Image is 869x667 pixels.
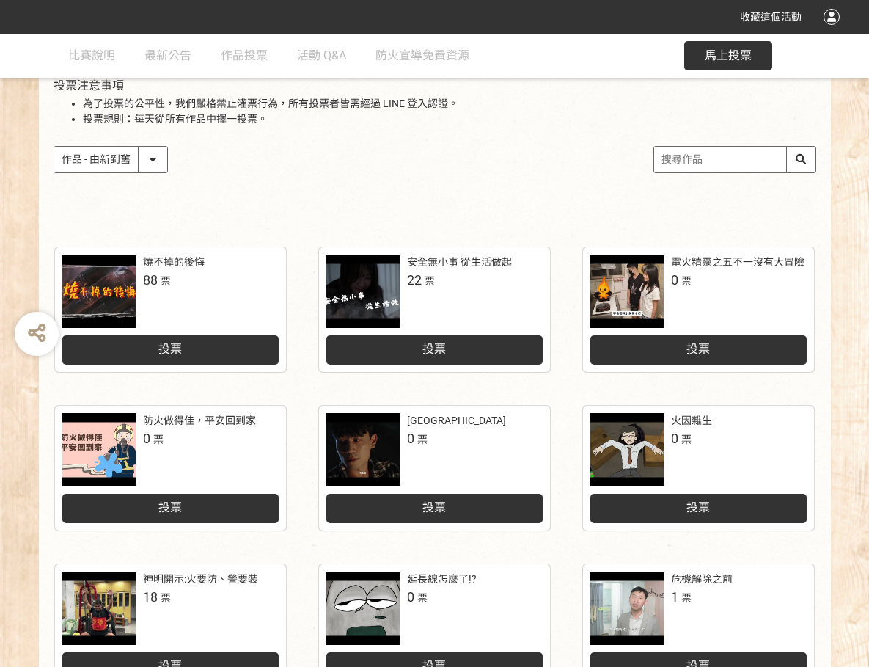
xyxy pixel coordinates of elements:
span: 投票 [686,342,710,356]
span: 22 [407,272,422,288]
span: 馬上投票 [705,48,752,62]
li: 投票規則：每天從所有作品中擇一投票。 [83,112,816,127]
span: 投票 [686,500,710,514]
div: 神明開示:火要防、警要裝 [143,572,258,587]
a: 最新公告 [144,34,191,78]
span: 票 [161,275,171,287]
span: 票 [681,275,692,287]
div: [GEOGRAPHIC_DATA] [407,413,506,429]
span: 0 [143,431,150,446]
span: 0 [671,431,678,446]
span: 投票 [422,342,446,356]
a: 防火做得佳，平安回到家0票投票 [55,406,286,531]
span: 票 [153,434,164,445]
span: 0 [671,272,678,288]
span: 票 [425,275,435,287]
li: 為了投票的公平性，我們嚴格禁止灌票行為，所有投票者皆需經過 LINE 登入認證。 [83,96,816,112]
span: 最新公告 [144,48,191,62]
span: 活動 Q&A [297,48,346,62]
span: 票 [161,592,171,604]
span: 票 [681,592,692,604]
span: 防火宣導免費資源 [375,48,469,62]
span: 票 [417,434,428,445]
button: 馬上投票 [684,41,772,70]
span: 投票 [422,500,446,514]
span: 0 [407,431,414,446]
span: 比賽說明 [68,48,115,62]
a: 電火精靈之五不一沒有大冒險0票投票 [583,247,814,372]
div: 延長線怎麼了!? [407,572,477,587]
div: 燒不掉的後悔 [143,255,205,270]
a: 作品投票 [221,34,268,78]
span: 投票 [158,500,182,514]
span: 88 [143,272,158,288]
a: 安全無小事 從生活做起22票投票 [319,247,550,372]
a: 燒不掉的後悔88票投票 [55,247,286,372]
input: 搜尋作品 [654,147,815,172]
span: 作品投票 [221,48,268,62]
span: 收藏這個活動 [740,11,802,23]
a: 火因雜生0票投票 [583,406,814,531]
span: 1 [671,589,678,605]
span: 票 [417,592,428,604]
span: 投票注意事項 [54,79,124,92]
a: 活動 Q&A [297,34,346,78]
div: 電火精靈之五不一沒有大冒險 [671,255,804,270]
span: 0 [407,589,414,605]
a: [GEOGRAPHIC_DATA]0票投票 [319,406,550,531]
a: 比賽說明 [68,34,115,78]
div: 防火做得佳，平安回到家 [143,413,256,429]
a: 防火宣導免費資源 [375,34,469,78]
div: 安全無小事 從生活做起 [407,255,512,270]
span: 票 [681,434,692,445]
div: 火因雜生 [671,413,712,429]
span: 18 [143,589,158,605]
span: 投票 [158,342,182,356]
div: 危機解除之前 [671,572,733,587]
